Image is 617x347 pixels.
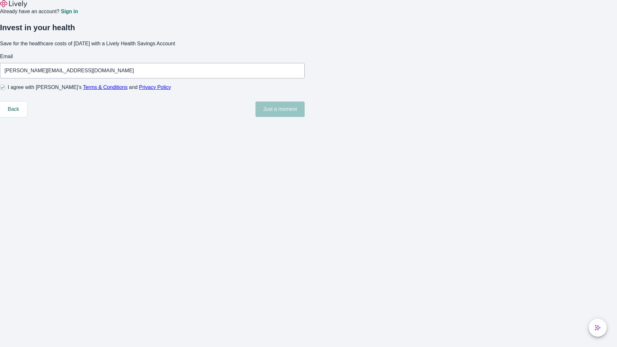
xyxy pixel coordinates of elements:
[61,9,78,14] a: Sign in
[139,85,171,90] a: Privacy Policy
[83,85,128,90] a: Terms & Conditions
[8,84,171,91] span: I agree with [PERSON_NAME]’s and
[595,325,601,331] svg: Lively AI Assistant
[589,319,607,337] button: chat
